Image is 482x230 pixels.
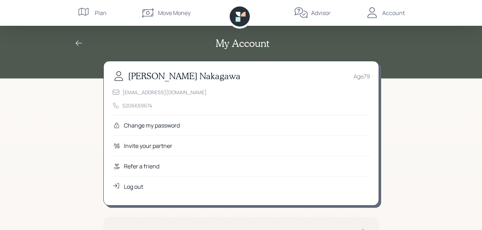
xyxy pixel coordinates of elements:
[354,72,370,81] div: Age 79
[124,162,159,171] div: Refer a friend
[158,9,191,17] div: Move Money
[216,37,269,49] h2: My Account
[124,182,143,191] div: Log out
[95,9,107,17] div: Plan
[382,9,405,17] div: Account
[311,9,331,17] div: Advisor
[122,88,207,96] div: [EMAIL_ADDRESS][DOMAIN_NAME]
[122,102,152,109] div: 5206659674
[124,142,172,150] div: Invite your partner
[124,121,180,130] div: Change my password
[128,71,240,81] h3: [PERSON_NAME] Nakagawa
